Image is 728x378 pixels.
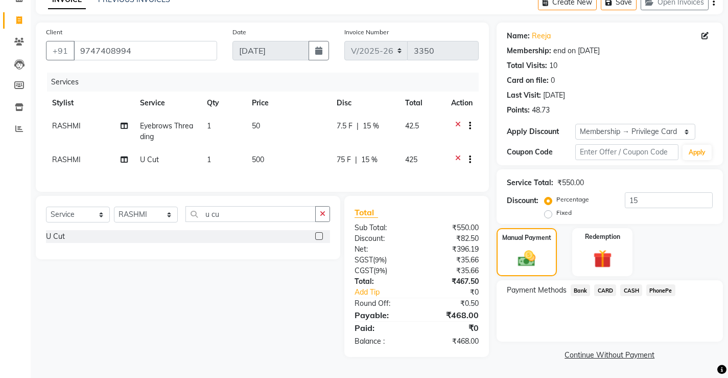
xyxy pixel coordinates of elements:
[347,276,416,287] div: Total:
[46,41,75,60] button: +91
[201,92,246,115] th: Qty
[347,309,416,321] div: Payable:
[549,60,557,71] div: 10
[375,266,385,275] span: 9%
[361,154,378,165] span: 15 %
[416,298,486,309] div: ₹0.50
[46,231,65,242] div: U Cut
[46,92,134,115] th: Stylist
[207,155,211,164] span: 1
[507,285,567,296] span: Payment Methods
[375,256,385,264] span: 9%
[355,266,373,275] span: CGST
[416,233,486,244] div: ₹82.50
[355,154,357,165] span: |
[512,249,541,269] img: _cash.svg
[551,75,555,86] div: 0
[499,350,721,361] a: Continue Without Payment
[337,121,353,131] span: 7.5 F
[357,121,359,131] span: |
[347,223,416,233] div: Sub Total:
[507,90,541,101] div: Last Visit:
[507,195,538,206] div: Discount:
[347,336,416,347] div: Balance :
[355,207,378,218] span: Total
[246,92,331,115] th: Price
[683,145,712,160] button: Apply
[185,206,316,222] input: Search or Scan
[553,46,600,56] div: end on [DATE]
[416,276,486,287] div: ₹467.50
[363,121,379,131] span: 15 %
[52,121,81,130] span: RASHMI
[207,121,211,130] span: 1
[507,126,575,137] div: Apply Discount
[416,265,486,276] div: ₹35.66
[585,232,620,241] label: Redemption
[355,255,373,264] span: SGST
[337,154,351,165] span: 75 F
[46,28,62,37] label: Client
[347,287,428,298] a: Add Tip
[543,90,565,101] div: [DATE]
[416,223,486,233] div: ₹550.00
[347,233,416,244] div: Discount:
[232,28,246,37] label: Date
[428,287,486,298] div: ₹0
[575,144,678,160] input: Enter Offer / Coupon Code
[140,121,193,141] span: Eyebrows Threading
[507,147,575,158] div: Coupon Code
[507,46,551,56] div: Membership:
[416,322,486,334] div: ₹0
[347,265,416,276] div: ( )
[416,255,486,265] div: ₹35.66
[556,195,589,204] label: Percentage
[416,309,486,321] div: ₹468.00
[507,60,547,71] div: Total Visits:
[47,73,486,92] div: Services
[532,105,550,116] div: 48.73
[344,28,389,37] label: Invoice Number
[252,121,260,130] span: 50
[331,92,398,115] th: Disc
[52,155,81,164] span: RASHMI
[74,41,217,60] input: Search by Name/Mobile/Email/Code
[347,322,416,334] div: Paid:
[347,244,416,255] div: Net:
[445,92,479,115] th: Action
[507,31,530,41] div: Name:
[620,284,642,296] span: CASH
[347,298,416,309] div: Round Off:
[557,177,584,188] div: ₹550.00
[507,75,549,86] div: Card on file:
[507,177,553,188] div: Service Total:
[140,155,159,164] span: U Cut
[588,248,618,271] img: _gift.svg
[134,92,201,115] th: Service
[347,255,416,265] div: ( )
[594,284,616,296] span: CARD
[556,208,572,217] label: Fixed
[405,155,417,164] span: 425
[532,31,551,41] a: Reeja
[571,284,591,296] span: Bank
[399,92,445,115] th: Total
[507,105,530,116] div: Points:
[646,284,675,296] span: PhonePe
[502,233,551,242] label: Manual Payment
[405,121,419,130] span: 42.5
[252,155,264,164] span: 500
[416,336,486,347] div: ₹468.00
[416,244,486,255] div: ₹396.19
